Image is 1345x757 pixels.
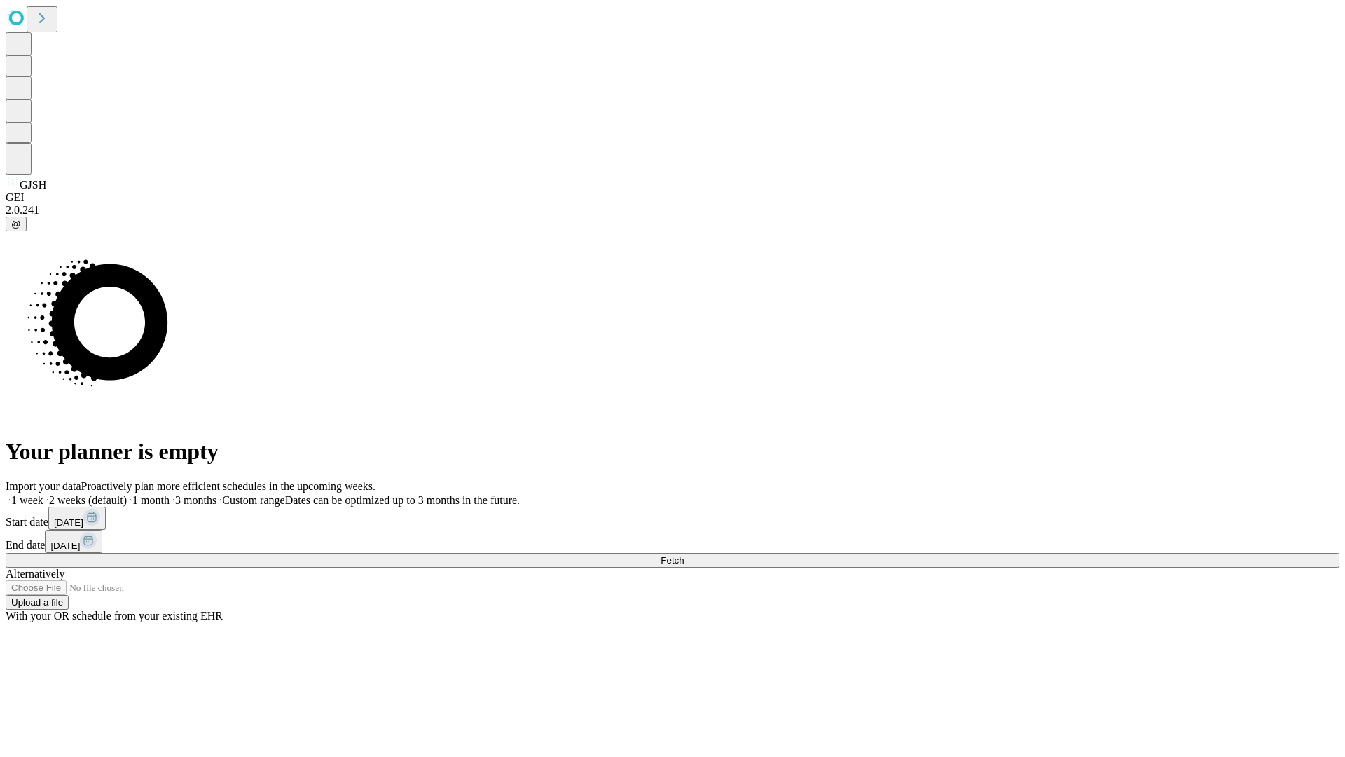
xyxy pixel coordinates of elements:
span: With your OR schedule from your existing EHR [6,610,223,622]
span: 1 week [11,494,43,506]
div: Start date [6,507,1339,530]
span: Dates can be optimized up to 3 months in the future. [285,494,520,506]
span: GJSH [20,179,46,191]
button: Fetch [6,553,1339,568]
span: [DATE] [50,540,80,551]
span: Proactively plan more efficient schedules in the upcoming weeks. [81,480,375,492]
h1: Your planner is empty [6,439,1339,465]
span: Fetch [661,555,684,566]
div: End date [6,530,1339,553]
button: @ [6,217,27,231]
span: @ [11,219,21,229]
span: 1 month [132,494,170,506]
div: 2.0.241 [6,204,1339,217]
span: [DATE] [54,517,83,528]
div: GEI [6,191,1339,204]
span: Import your data [6,480,81,492]
span: 2 weeks (default) [49,494,127,506]
button: Upload a file [6,595,69,610]
span: 3 months [175,494,216,506]
span: Custom range [222,494,284,506]
span: Alternatively [6,568,64,580]
button: [DATE] [45,530,102,553]
button: [DATE] [48,507,106,530]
